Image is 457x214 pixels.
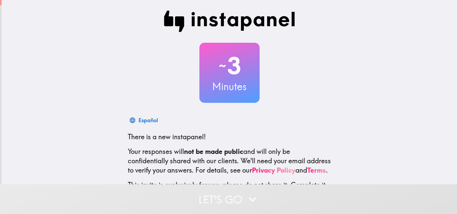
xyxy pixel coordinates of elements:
[218,56,227,76] span: ~
[139,116,158,125] div: Español
[128,147,331,175] p: Your responses will and will only be confidentially shared with our clients. We'll need your emai...
[128,180,331,199] p: This invite is exclusively for you, please do not share it. Complete it soon because spots are li...
[128,114,161,127] button: Español
[199,52,260,79] h2: 3
[252,166,295,174] a: Privacy Policy
[128,133,206,141] span: There is a new instapanel!
[199,79,260,93] h3: Minutes
[164,11,295,32] img: Instapanel
[307,166,326,174] a: Terms
[184,147,243,156] b: not be made public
